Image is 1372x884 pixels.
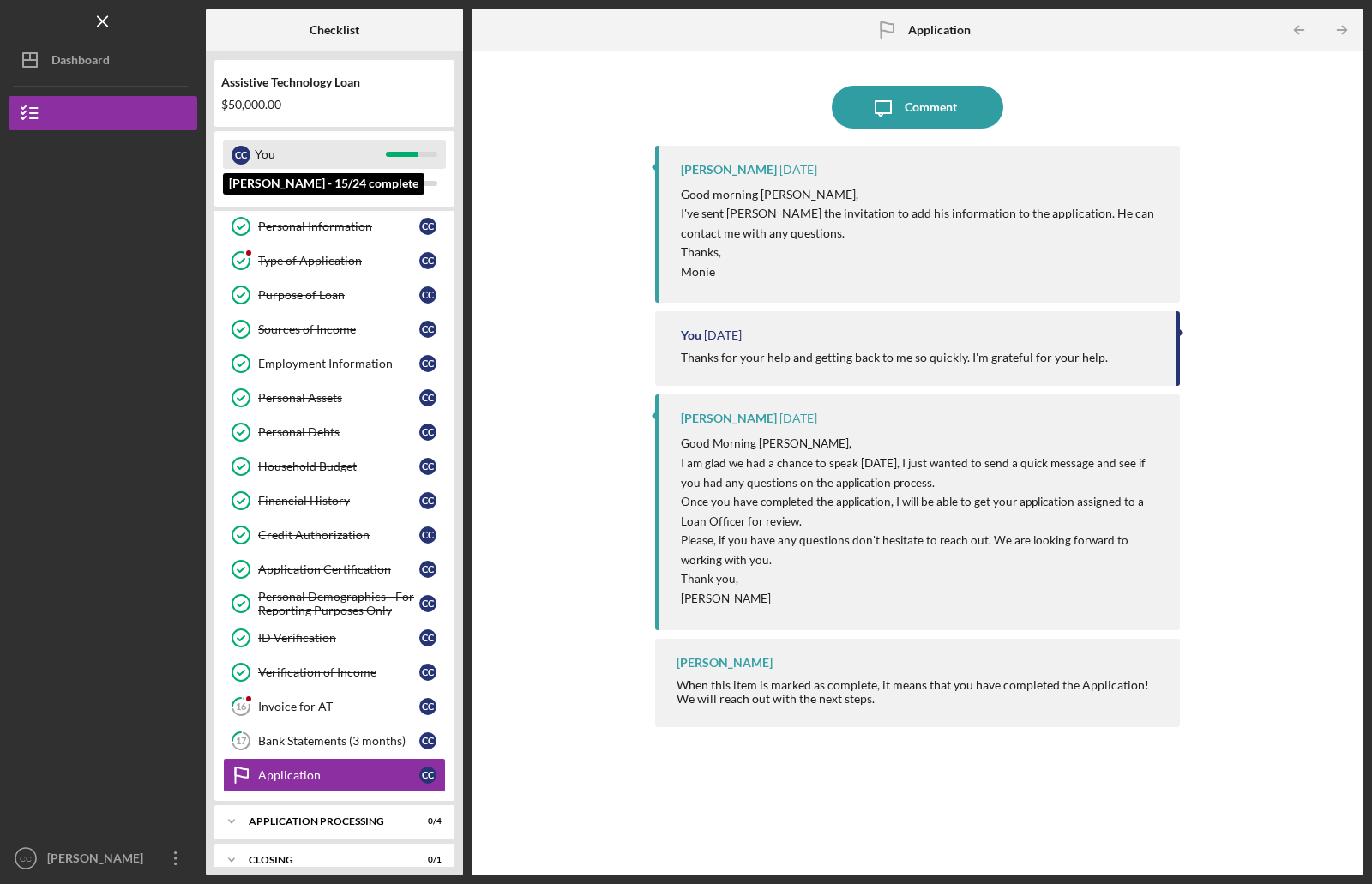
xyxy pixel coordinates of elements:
[223,449,446,484] a: Household BudgetCC
[411,816,442,827] div: 0 / 4
[223,278,446,312] a: Purpose of LoanCC
[236,701,247,713] tspan: 16
[681,351,1108,364] div: Thanks for your help and getting back to me so quickly. I'm grateful for your help.
[255,140,386,169] div: You
[223,518,446,552] a: Credit AuthorizationCC
[419,595,436,612] div: C C
[411,855,442,865] div: 0 / 1
[232,146,250,165] div: C C
[249,855,399,865] div: Closing
[779,163,817,177] time: 2025-09-30 15:16
[681,262,1163,281] p: Monie
[223,415,446,449] a: Personal DebtsCC
[419,526,436,544] div: C C
[704,328,742,342] time: 2025-09-17 19:05
[223,244,446,278] a: Type of ApplicationCC
[681,243,1163,262] p: Thanks,
[681,328,701,342] div: You
[232,175,250,194] div: S C
[419,355,436,372] div: C C
[258,528,419,542] div: Credit Authorization
[258,288,419,302] div: Purpose of Loan
[223,655,446,689] a: Verification of IncomeCC
[419,424,436,441] div: C C
[249,816,399,827] div: Application Processing
[779,412,817,425] time: 2025-09-17 17:40
[905,86,957,129] div: Comment
[677,678,1163,706] div: When this item is marked as complete, it means that you have completed the Application! We will r...
[223,689,446,724] a: 16Invoice for ATCC
[223,484,446,518] a: Financial HistoryCC
[677,656,773,670] div: [PERSON_NAME]
[419,732,436,749] div: C C
[419,698,436,715] div: C C
[832,86,1003,129] button: Comment
[43,841,154,880] div: [PERSON_NAME]
[681,185,1163,204] p: Good morning [PERSON_NAME],
[258,460,419,473] div: Household Budget
[258,562,419,576] div: Application Certification
[681,533,1131,567] span: Please, if you have any questions don't hesitate to reach out. We are looking forward to working ...
[223,346,446,381] a: Employment InformationCC
[258,322,419,336] div: Sources of Income
[258,219,419,233] div: Personal Information
[20,854,32,863] text: CC
[310,23,359,37] b: Checklist
[223,552,446,586] a: Application CertificationCC
[419,629,436,646] div: C C
[221,98,448,111] div: $50,000.00
[223,312,446,346] a: Sources of IncomeCC
[223,586,446,621] a: Personal Demographics - For Reporting Purposes OnlyCC
[258,590,419,617] div: Personal Demographics - For Reporting Purposes Only
[681,163,777,177] div: [PERSON_NAME]
[255,169,386,198] div: [PERSON_NAME]
[681,456,1148,490] span: I am glad we had a chance to speak [DATE], I just wanted to send a quick message and see if you h...
[681,436,851,450] span: Good Morning [PERSON_NAME],
[419,286,436,304] div: C C
[419,218,436,235] div: C C
[258,425,419,439] div: Personal Debts
[419,389,436,406] div: C C
[223,621,446,655] a: ID VerificationCC
[236,736,247,747] tspan: 17
[258,665,419,679] div: Verification of Income
[258,768,419,782] div: Application
[681,572,738,586] span: Thank you,
[258,391,419,405] div: Personal Assets
[908,23,971,37] b: Application
[681,495,1146,528] span: Once you have completed the application, I will be able to get your application assigned to a Loa...
[681,592,771,605] span: [PERSON_NAME]
[221,75,448,89] div: Assistive Technology Loan
[419,561,436,578] div: C C
[419,458,436,475] div: C C
[9,841,197,875] button: CC[PERSON_NAME]
[419,767,436,784] div: C C
[419,321,436,338] div: C C
[258,734,419,748] div: Bank Statements (3 months)
[419,252,436,269] div: C C
[223,209,446,244] a: Personal InformationCC
[51,43,110,81] div: Dashboard
[223,381,446,415] a: Personal AssetsCC
[258,631,419,645] div: ID Verification
[681,204,1163,243] p: I've sent [PERSON_NAME] the invitation to add his information to the application. He can contact ...
[9,43,197,77] button: Dashboard
[258,494,419,508] div: Financial History
[419,664,436,681] div: C C
[258,254,419,268] div: Type of Application
[681,412,777,425] div: [PERSON_NAME]
[419,492,436,509] div: C C
[223,724,446,758] a: 17Bank Statements (3 months)CC
[258,357,419,370] div: Employment Information
[258,700,419,713] div: Invoice for AT
[223,758,446,792] a: ApplicationCC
